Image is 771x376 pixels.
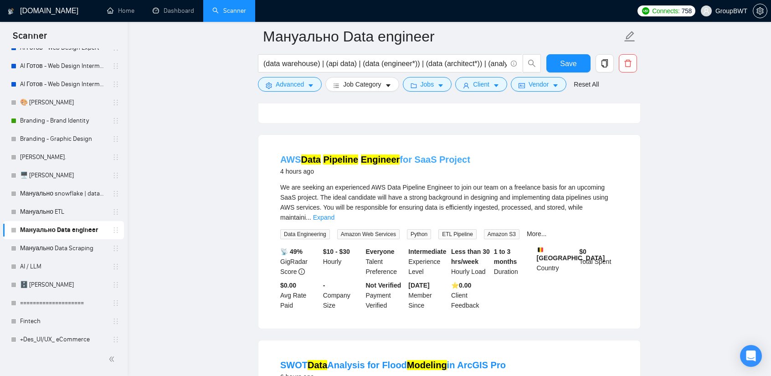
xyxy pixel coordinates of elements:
[463,82,469,89] span: user
[703,8,709,14] span: user
[451,248,490,265] b: Less than 30 hrs/week
[112,336,119,343] span: holder
[753,7,767,15] a: setting
[407,360,447,370] mark: Modeling
[682,6,692,16] span: 758
[523,54,541,72] button: search
[333,82,339,89] span: bars
[511,61,517,67] span: info-circle
[494,248,517,265] b: 1 to 3 months
[577,247,620,277] div: Total Spent
[5,29,54,48] span: Scanner
[107,7,134,15] a: homeHome
[278,280,321,310] div: Avg Rate Paid
[280,184,608,221] span: We are seeking an experienced AWS Data Pipeline Engineer to join our team on a freelance basis fo...
[20,112,107,130] a: Branding - Brand Identity
[619,54,637,72] button: delete
[20,166,107,185] a: 🖥️ [PERSON_NAME]
[321,280,364,310] div: Company Size
[266,82,272,89] span: setting
[560,58,576,69] span: Save
[112,99,119,106] span: holder
[406,247,449,277] div: Experience Level
[112,81,119,88] span: holder
[20,330,107,349] a: +Des_UI/UX_ eCommerce
[408,248,446,255] b: Intermediate
[306,214,311,221] span: ...
[492,247,535,277] div: Duration
[437,82,444,89] span: caret-down
[325,77,399,92] button: barsJob Categorycaret-down
[403,77,452,92] button: folderJobscaret-down
[20,276,107,294] a: 🗄️ [PERSON_NAME]
[278,247,321,277] div: GigRadar Score
[20,130,107,148] a: Branding - Graphic Design
[493,82,499,89] span: caret-down
[408,282,429,289] b: [DATE]
[364,247,407,277] div: Talent Preference
[112,318,119,325] span: holder
[421,79,434,89] span: Jobs
[449,280,492,310] div: Client Feedback
[364,280,407,310] div: Payment Verified
[407,229,431,239] span: Python
[455,77,507,92] button: userClientcaret-down
[438,229,477,239] span: ETL Pipeline
[20,57,107,75] a: AI Готов - Web Design Intermediate минус Developer
[8,4,14,19] img: logo
[642,7,649,15] img: upwork-logo.png
[20,148,107,166] a: [PERSON_NAME].
[108,355,118,364] span: double-left
[652,6,679,16] span: Connects:
[263,58,507,69] input: Search Freelance Jobs...
[753,4,767,18] button: setting
[321,247,364,277] div: Hourly
[411,82,417,89] span: folder
[258,77,322,92] button: settingAdvancedcaret-down
[20,93,107,112] a: 🎨 [PERSON_NAME]
[20,239,107,258] a: Мануально Data Scraping
[112,172,119,179] span: holder
[263,25,622,48] input: Scanner name...
[449,247,492,277] div: Hourly Load
[537,247,605,262] b: [GEOGRAPHIC_DATA]
[212,7,246,15] a: searchScanner
[473,79,489,89] span: Client
[280,248,303,255] b: 📡 49%
[596,54,614,72] button: copy
[308,360,327,370] mark: Data
[112,245,119,252] span: holder
[20,258,107,276] a: AI / LLM
[20,312,107,330] a: Fintech
[280,182,618,222] div: We are seeking an experienced AWS Data Pipeline Engineer to join our team on a freelance basis fo...
[112,299,119,307] span: holder
[574,79,599,89] a: Reset All
[619,59,637,67] span: delete
[280,360,506,370] a: SWOTDataAnalysis for FloodModelingin ArcGIS Pro
[280,282,296,289] b: $0.00
[20,221,107,239] a: Мануально Data engineer
[323,155,358,165] mark: Pipeline
[343,79,381,89] span: Job Category
[624,31,636,42] span: edit
[385,82,391,89] span: caret-down
[301,155,321,165] mark: Data
[323,282,325,289] b: -
[527,230,547,237] a: More...
[112,135,119,143] span: holder
[523,59,540,67] span: search
[596,59,613,67] span: copy
[112,154,119,161] span: holder
[112,263,119,270] span: holder
[579,248,586,255] b: $ 0
[298,268,305,275] span: info-circle
[20,75,107,93] a: AI Готов - Web Design Intermediate минус Development
[337,229,400,239] span: Amazon Web Services
[112,227,119,234] span: holder
[20,185,107,203] a: Мануально snowflake | databricks
[511,77,566,92] button: idcardVendorcaret-down
[112,62,119,70] span: holder
[280,229,330,239] span: Data Engineering
[308,82,314,89] span: caret-down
